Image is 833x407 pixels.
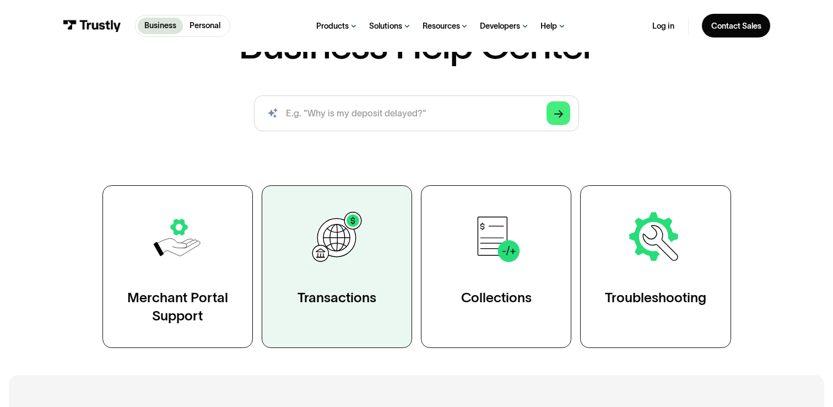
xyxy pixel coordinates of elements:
div: Resources [423,21,460,31]
div: Collections [461,289,532,307]
div: Troubleshooting [605,289,706,307]
a: Transactions [262,185,412,348]
p: Business [144,20,176,31]
a: Collections [421,185,571,348]
input: search [254,95,580,131]
div: Products [316,21,349,31]
form: Search [254,95,580,131]
div: Help [540,21,557,31]
a: Merchant Portal Support [102,185,253,348]
div: Contact Sales [711,21,761,31]
p: Personal [190,20,220,31]
a: Troubleshooting [580,185,731,348]
a: Contact Sales [702,14,770,38]
a: Personal [183,18,227,34]
a: Log in [652,21,674,31]
h1: Business Help Center [239,25,594,64]
div: Transactions [297,289,376,307]
a: Business [138,18,183,34]
div: Developers [480,21,520,31]
div: Solutions [369,21,402,31]
img: Trustly Logo [63,20,121,32]
div: Merchant Portal Support [125,289,230,325]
